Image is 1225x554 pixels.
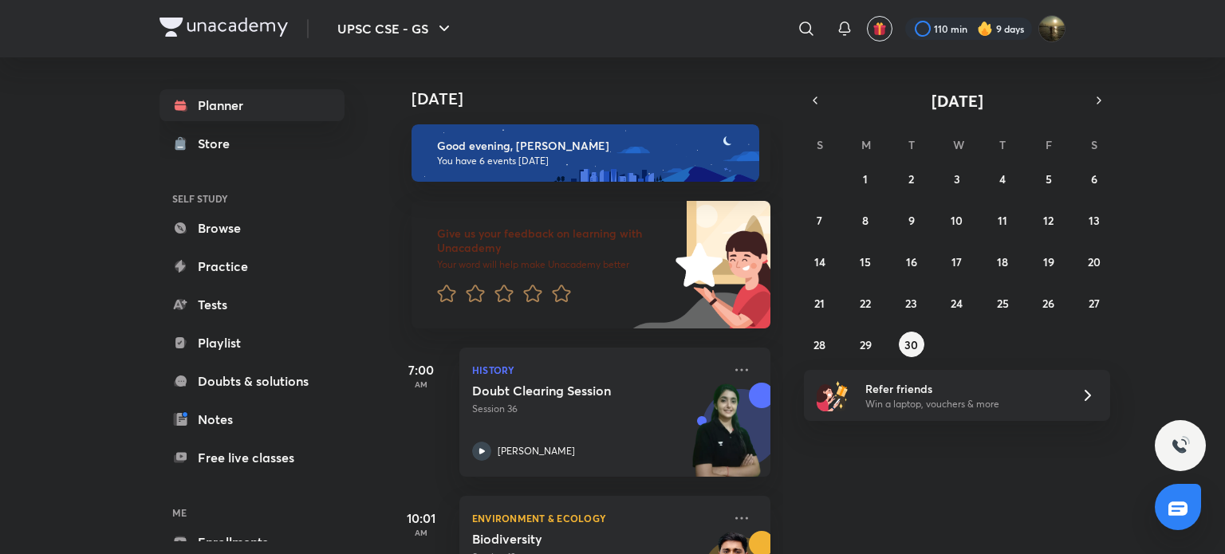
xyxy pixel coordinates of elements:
[944,207,970,233] button: September 10, 2025
[1089,213,1100,228] abbr: September 13, 2025
[472,360,723,379] p: History
[899,166,924,191] button: September 2, 2025
[853,332,878,357] button: September 29, 2025
[944,290,970,316] button: September 24, 2025
[1081,290,1107,316] button: September 27, 2025
[389,528,453,537] p: AM
[899,207,924,233] button: September 9, 2025
[807,332,833,357] button: September 28, 2025
[953,137,964,152] abbr: Wednesday
[867,16,892,41] button: avatar
[813,337,825,352] abbr: September 28, 2025
[853,207,878,233] button: September 8, 2025
[472,383,671,399] h5: Doubt Clearing Session
[160,18,288,41] a: Company Logo
[998,213,1007,228] abbr: September 11, 2025
[817,379,849,411] img: referral
[498,444,575,458] p: [PERSON_NAME]
[198,134,239,153] div: Store
[990,207,1015,233] button: September 11, 2025
[999,171,1006,187] abbr: September 4, 2025
[160,499,345,526] h6: ME
[817,137,823,152] abbr: Sunday
[990,290,1015,316] button: September 25, 2025
[160,403,345,435] a: Notes
[899,290,924,316] button: September 23, 2025
[328,13,463,45] button: UPSC CSE - GS
[412,89,786,108] h4: [DATE]
[999,137,1006,152] abbr: Thursday
[1081,249,1107,274] button: September 20, 2025
[1046,171,1052,187] abbr: September 5, 2025
[389,379,453,389] p: AM
[908,137,915,152] abbr: Tuesday
[437,258,670,271] p: Your word will help make Unacademy better
[863,171,868,187] abbr: September 1, 2025
[814,254,825,269] abbr: September 14, 2025
[160,128,345,159] a: Store
[807,290,833,316] button: September 21, 2025
[160,442,345,473] a: Free live classes
[997,254,1008,269] abbr: September 18, 2025
[472,531,671,547] h5: Biodiversity
[1081,207,1107,233] button: September 13, 2025
[865,397,1062,411] p: Win a laptop, vouchers & more
[160,250,345,282] a: Practice
[1089,296,1100,311] abbr: September 27, 2025
[853,166,878,191] button: September 1, 2025
[1042,296,1054,311] abbr: September 26, 2025
[160,18,288,37] img: Company Logo
[160,89,345,121] a: Planner
[951,213,963,228] abbr: September 10, 2025
[160,185,345,212] h6: SELF STUDY
[862,213,869,228] abbr: September 8, 2025
[1091,171,1097,187] abbr: September 6, 2025
[906,254,917,269] abbr: September 16, 2025
[865,380,1062,397] h6: Refer friends
[1036,166,1062,191] button: September 5, 2025
[932,90,983,112] span: [DATE]
[861,137,871,152] abbr: Monday
[826,89,1088,112] button: [DATE]
[872,22,887,36] img: avatar
[853,249,878,274] button: September 15, 2025
[1038,15,1065,42] img: Omkar Gote
[908,213,915,228] abbr: September 9, 2025
[160,289,345,320] a: Tests
[1081,166,1107,191] button: September 6, 2025
[437,155,745,167] p: You have 6 events [DATE]
[1043,254,1054,269] abbr: September 19, 2025
[1088,254,1101,269] abbr: September 20, 2025
[472,402,723,416] p: Session 36
[621,201,770,328] img: feedback_image
[990,166,1015,191] button: September 4, 2025
[389,509,453,528] h5: 10:01
[1171,436,1190,455] img: ttu
[905,296,917,311] abbr: September 23, 2025
[997,296,1009,311] abbr: September 25, 2025
[908,171,914,187] abbr: September 2, 2025
[389,360,453,379] h5: 7:00
[904,337,918,352] abbr: September 30, 2025
[899,249,924,274] button: September 16, 2025
[1046,137,1052,152] abbr: Friday
[954,171,960,187] abbr: September 3, 2025
[807,207,833,233] button: September 7, 2025
[853,290,878,316] button: September 22, 2025
[944,166,970,191] button: September 3, 2025
[1036,207,1062,233] button: September 12, 2025
[437,139,745,153] h6: Good evening, [PERSON_NAME]
[860,254,871,269] abbr: September 15, 2025
[472,509,723,528] p: Environment & Ecology
[951,254,962,269] abbr: September 17, 2025
[1036,290,1062,316] button: September 26, 2025
[860,337,872,352] abbr: September 29, 2025
[944,249,970,274] button: September 17, 2025
[807,249,833,274] button: September 14, 2025
[160,327,345,359] a: Playlist
[437,226,670,255] h6: Give us your feedback on learning with Unacademy
[160,212,345,244] a: Browse
[899,332,924,357] button: September 30, 2025
[1091,137,1097,152] abbr: Saturday
[683,383,770,493] img: unacademy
